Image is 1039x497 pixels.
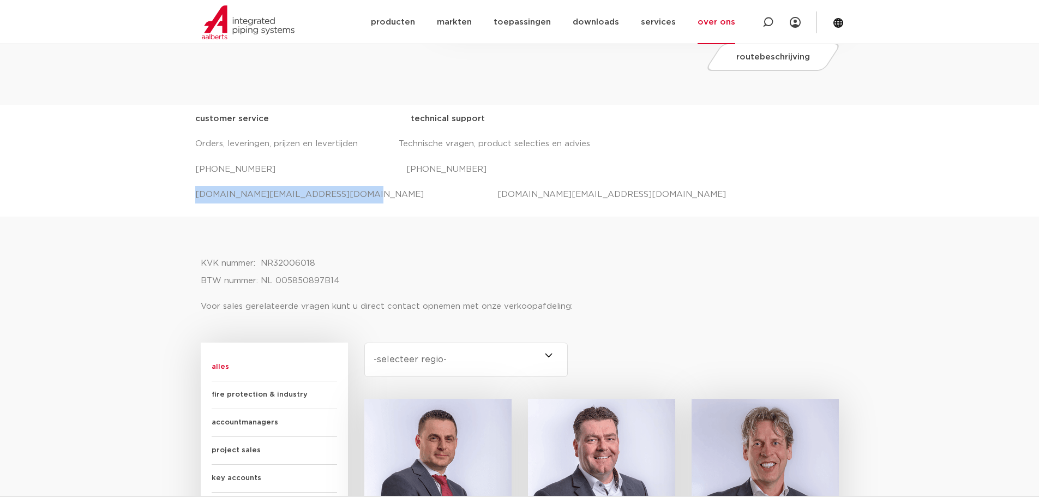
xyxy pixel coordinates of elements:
[195,186,844,203] p: [DOMAIN_NAME][EMAIL_ADDRESS][DOMAIN_NAME] [DOMAIN_NAME][EMAIL_ADDRESS][DOMAIN_NAME]
[212,437,337,465] span: project sales
[201,298,839,315] p: Voor sales gerelateerde vragen kunt u direct contact opnemen met onze verkoopafdeling:
[212,409,337,437] span: accountmanagers
[212,381,337,409] span: fire protection & industry
[705,43,842,71] a: routebeschrijving
[736,53,810,61] span: routebeschrijving
[195,135,844,153] p: Orders, leveringen, prijzen en levertijden Technische vragen, product selecties en advies
[212,465,337,493] span: key accounts
[195,161,844,178] p: [PHONE_NUMBER] [PHONE_NUMBER]
[195,115,485,123] strong: customer service technical support
[212,354,337,381] span: alles
[201,255,839,290] p: KVK nummer: NR32006018 BTW nummer: NL 005850897B14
